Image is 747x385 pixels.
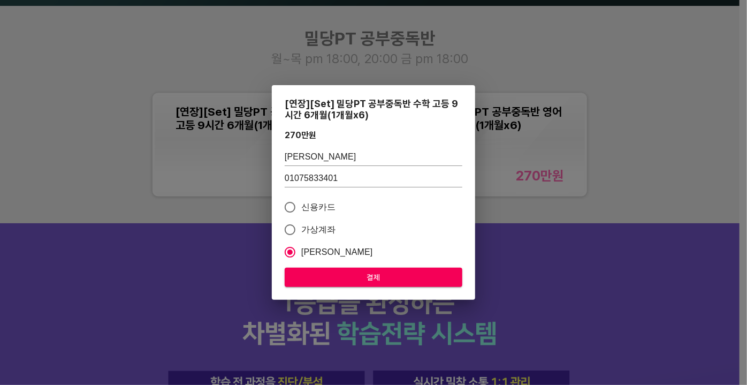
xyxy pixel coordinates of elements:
button: 결제 [285,268,462,288]
input: 학생 이름 [285,149,462,166]
span: 가상계좌 [301,223,336,236]
div: 270만 원 [285,130,316,140]
input: 학생 연락처 [285,170,462,187]
span: [PERSON_NAME] [301,246,373,259]
span: 신용카드 [301,201,336,214]
span: 결제 [293,271,454,284]
div: [연장][Set] 밀당PT 공부중독반 수학 고등 9시간 6개월(1개월x6) [285,98,462,120]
